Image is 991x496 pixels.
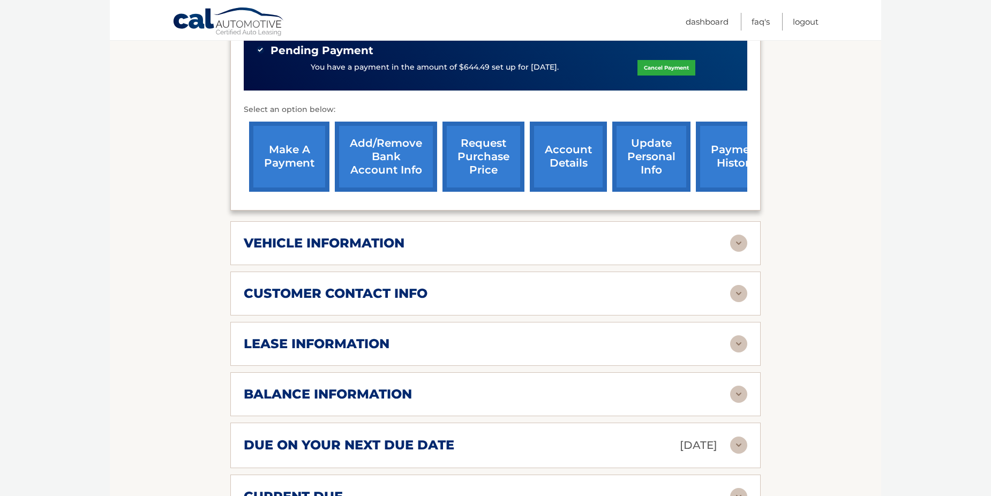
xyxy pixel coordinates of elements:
[257,46,264,54] img: check-green.svg
[442,122,524,192] a: request purchase price
[271,44,373,57] span: Pending Payment
[637,60,695,76] a: Cancel Payment
[244,103,747,116] p: Select an option below:
[244,437,454,453] h2: due on your next due date
[612,122,690,192] a: update personal info
[244,336,389,352] h2: lease information
[530,122,607,192] a: account details
[335,122,437,192] a: Add/Remove bank account info
[686,13,729,31] a: Dashboard
[249,122,329,192] a: make a payment
[730,335,747,352] img: accordion-rest.svg
[311,62,559,73] p: You have a payment in the amount of $644.49 set up for [DATE].
[244,386,412,402] h2: balance information
[244,235,404,251] h2: vehicle information
[793,13,819,31] a: Logout
[680,436,717,455] p: [DATE]
[730,386,747,403] img: accordion-rest.svg
[244,285,427,302] h2: customer contact info
[730,235,747,252] img: accordion-rest.svg
[730,285,747,302] img: accordion-rest.svg
[172,7,285,38] a: Cal Automotive
[730,437,747,454] img: accordion-rest.svg
[752,13,770,31] a: FAQ's
[696,122,776,192] a: payment history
